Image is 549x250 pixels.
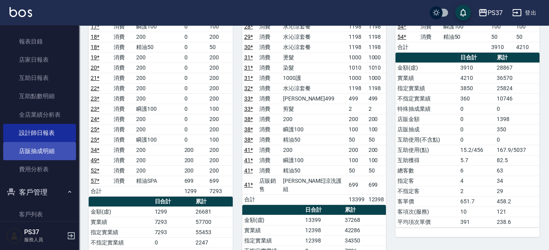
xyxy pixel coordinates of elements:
td: 0 [182,124,208,134]
td: 2 [347,104,367,114]
td: 200 [134,52,182,62]
td: 0 [182,114,208,124]
td: 消費 [257,155,281,165]
td: 25824 [495,83,540,93]
td: 消費 [257,83,281,93]
button: PS37 [475,5,506,21]
td: 金額(虛) [242,215,304,225]
td: 50 [514,32,540,42]
a: 設計師日報表 [3,124,76,142]
td: 0 [182,42,208,52]
a: 全店業績分析表 [3,106,76,124]
td: 消費 [112,134,135,145]
td: 200 [207,52,233,62]
td: 0 [458,114,495,124]
td: 50 [367,165,386,176]
td: 10 [458,206,495,217]
td: 水沁涼套餐 [281,83,347,93]
td: 0 [458,104,495,114]
td: 1198 [367,42,386,52]
th: 累計 [343,205,386,215]
td: 瞬護100 [281,155,347,165]
td: 200 [367,145,386,155]
a: 互助日報表 [3,69,76,87]
td: 互助使用(點) [395,145,458,155]
td: 消費 [112,52,135,62]
td: 1010 [347,62,367,73]
a: 店家日報表 [3,51,76,69]
td: 699 [182,176,208,186]
td: 200 [182,145,208,155]
td: 0 [182,32,208,42]
td: 55453 [194,227,232,237]
a: 互助點數明細 [3,87,76,105]
td: 0 [182,134,208,145]
td: 互助獲得 [395,155,458,165]
td: 36570 [495,73,540,83]
td: 2247 [194,237,232,248]
td: 50 [347,134,367,145]
td: 100 [367,155,386,165]
td: 360 [458,93,495,104]
td: 1198 [347,42,367,52]
td: 消費 [257,165,281,176]
td: 499 [367,93,386,104]
td: 實業績 [89,217,152,227]
td: 50 [367,134,386,145]
td: 合計 [242,194,257,205]
td: 200 [134,93,182,104]
td: 0 [182,52,208,62]
td: 13399 [303,215,342,225]
td: 1198 [347,83,367,93]
td: 34350 [343,235,386,246]
td: 200 [207,93,233,104]
td: 200 [207,73,233,83]
td: 200 [281,145,347,155]
td: 50 [207,42,233,52]
td: 消費 [112,165,135,176]
th: 累計 [495,53,540,63]
td: 200 [207,32,233,42]
td: 63 [495,165,540,176]
td: 200 [134,83,182,93]
td: 200 [207,114,233,124]
td: 7293 [152,227,194,237]
th: 日合計 [152,197,194,207]
td: 200 [182,165,208,176]
td: 實業績 [395,73,458,83]
td: 消費 [257,52,281,62]
td: 不指定實業績 [89,237,152,248]
td: 消費 [112,104,135,114]
td: 消費 [112,83,135,93]
td: 3910 [458,62,495,73]
td: 100 [207,21,233,32]
td: 26681 [194,206,232,217]
td: 1000 [367,52,386,62]
td: 金額(虛) [89,206,152,217]
td: 店販金額 [395,114,458,124]
img: Logo [9,7,32,17]
td: 15.2/456 [458,145,495,155]
td: 57700 [194,217,232,227]
td: 指定實業績 [395,83,458,93]
td: 消費 [257,32,281,42]
td: 消費 [112,32,135,42]
a: 店販抽成明細 [3,142,76,160]
td: 651.7 [458,196,495,206]
td: 200 [182,155,208,165]
td: 水沁涼套餐 [281,32,347,42]
td: 100 [347,155,367,165]
td: 指定實業績 [89,227,152,237]
td: 200 [134,73,182,83]
td: 350 [495,124,540,134]
td: 7293 [152,217,194,227]
td: 1198 [367,83,386,93]
td: 100 [514,21,540,32]
td: 200 [134,62,182,73]
td: 0 [182,62,208,73]
td: 消費 [112,62,135,73]
td: 12398 [303,225,342,235]
td: 消費 [112,21,135,32]
td: 消費 [257,93,281,104]
td: 消費 [112,93,135,104]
